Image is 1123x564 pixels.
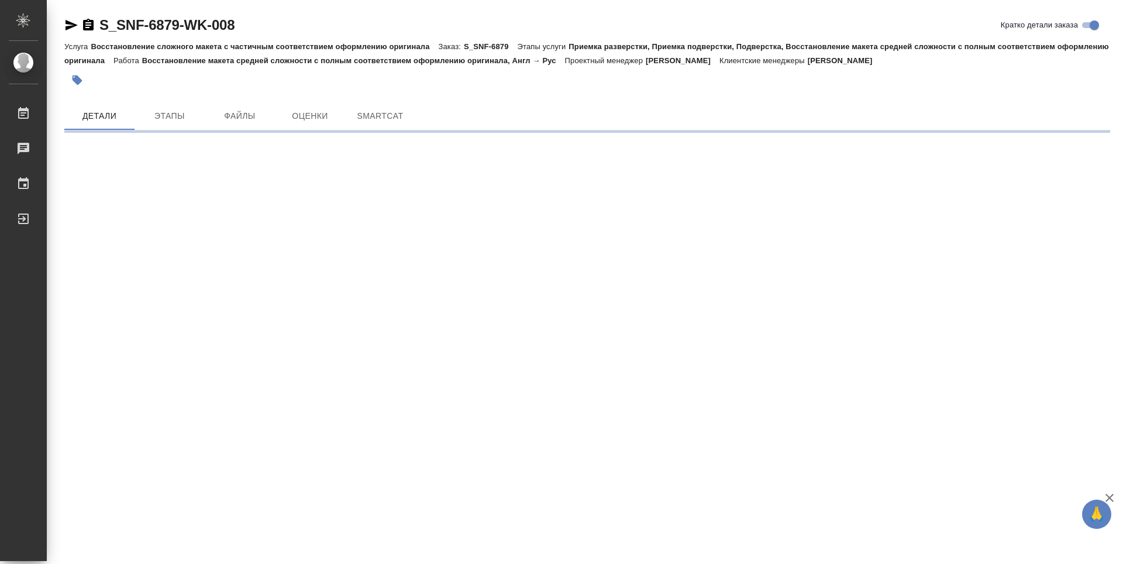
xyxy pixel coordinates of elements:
p: Восстановление сложного макета с частичным соответствием оформлению оригинала [91,42,438,51]
p: S_SNF-6879 [464,42,518,51]
p: Восстановление макета средней сложности с полным соответствием оформлению оригинала, Англ → Рус [142,56,565,65]
span: Этапы [142,109,198,123]
span: Детали [71,109,128,123]
span: Файлы [212,109,268,123]
span: Оценки [282,109,338,123]
a: S_SNF-6879-WK-008 [99,17,235,33]
p: Проектный менеджер [565,56,646,65]
p: Этапы услуги [518,42,569,51]
p: Заказ: [439,42,464,51]
button: 🙏 [1082,500,1111,529]
p: Приемка разверстки, Приемка подверстки, Подверстка, Восстановление макета средней сложности с пол... [64,42,1109,65]
span: Кратко детали заказа [1001,19,1078,31]
p: [PERSON_NAME] [808,56,881,65]
p: Работа [113,56,142,65]
button: Скопировать ссылку [81,18,95,32]
span: SmartCat [352,109,408,123]
p: [PERSON_NAME] [646,56,719,65]
p: Услуга [64,42,91,51]
span: 🙏 [1087,502,1107,527]
p: Клиентские менеджеры [719,56,808,65]
button: Скопировать ссылку для ЯМессенджера [64,18,78,32]
button: Добавить тэг [64,67,90,93]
